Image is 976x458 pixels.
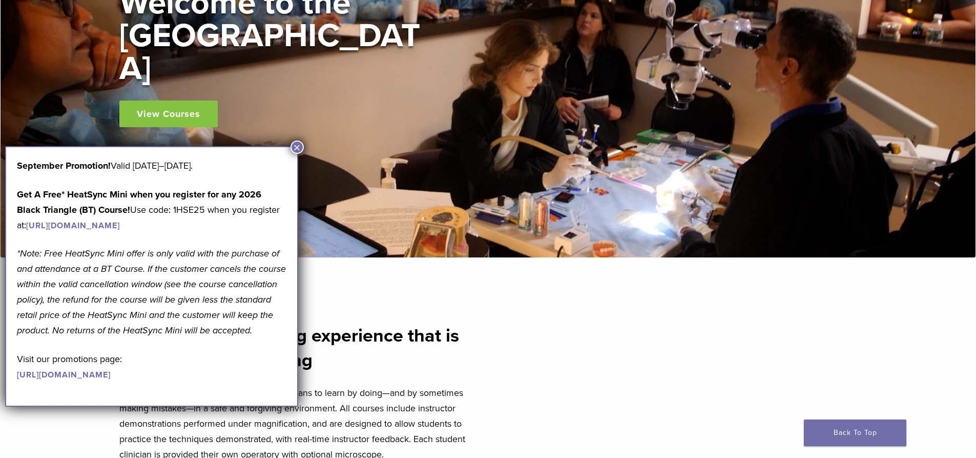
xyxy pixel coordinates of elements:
[17,189,261,215] strong: Get A Free* HeatSync Mini when you register for any 2026 Black Triangle (BT) Course!
[17,248,286,336] em: *Note: Free HeatSync Mini offer is only valid with the purchase of and attendance at a BT Course....
[17,351,286,382] p: Visit our promotions page:
[17,160,111,171] b: September Promotion!
[17,158,286,173] p: Valid [DATE]–[DATE].
[26,221,120,231] a: [URL][DOMAIN_NAME]
[17,187,286,233] p: Use code: 1HSE25 when you register at:
[17,370,111,380] a: [URL][DOMAIN_NAME]
[119,101,218,127] a: View Courses
[290,141,304,154] button: Close
[804,420,906,446] a: Back To Top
